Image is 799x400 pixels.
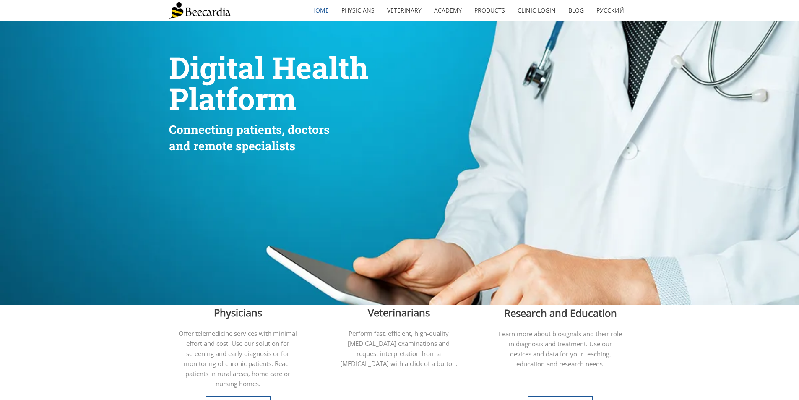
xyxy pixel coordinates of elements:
a: Blog [562,1,590,20]
span: Research and Education [504,306,617,320]
span: Connecting patients, doctors [169,122,330,137]
a: Clinic Login [511,1,562,20]
a: Academy [428,1,468,20]
span: Platform [169,78,296,118]
a: Products [468,1,511,20]
a: Veterinary [381,1,428,20]
span: Offer telemedicine services with minimal effort and cost. Use our solution for screening and earl... [179,329,297,388]
a: Physicians [335,1,381,20]
img: Beecardia [169,2,231,19]
span: Perform fast, efficient, high-quality [MEDICAL_DATA] examinations and request interpretation from... [340,329,458,368]
span: Physicians [214,306,262,319]
a: home [305,1,335,20]
span: and remote specialists [169,138,295,154]
span: Learn more about biosignals and their role in diagnosis and treatment. Use our devices and data f... [499,329,622,368]
span: Veterinarians [368,306,430,319]
span: Digital Health [169,47,369,87]
a: Русский [590,1,630,20]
